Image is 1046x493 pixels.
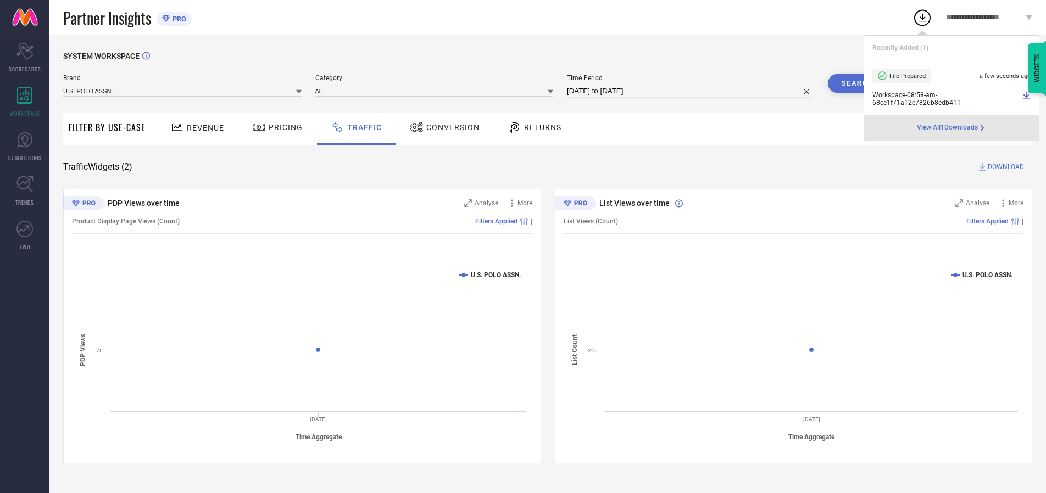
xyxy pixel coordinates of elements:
span: Recently Added ( 1 ) [872,44,928,52]
text: [DATE] [803,416,820,422]
a: View All1Downloads [917,124,987,132]
text: 7L [96,348,103,354]
span: Brand [63,74,302,82]
span: FWD [20,243,30,251]
span: TRENDS [15,198,34,206]
tspan: Time Aggregate [788,433,835,441]
span: SCORECARDS [9,65,41,73]
span: PDP Views over time [108,199,180,208]
button: Search [828,74,887,93]
span: Category [315,74,554,82]
span: Analyse [475,199,498,207]
span: More [518,199,532,207]
span: Revenue [187,124,224,132]
svg: Zoom [464,199,472,207]
div: Open download list [913,8,932,27]
span: | [1022,217,1023,225]
span: Returns [524,123,561,132]
text: 2Cr [588,348,597,354]
span: Filters Applied [966,217,1009,225]
div: Premium [555,196,596,212]
text: [DATE] [310,416,327,422]
span: View All 1 Downloads [917,124,978,132]
span: PRO [170,15,186,23]
span: Product Display Page Views (Count) [72,217,180,225]
span: SYSTEM WORKSPACE [63,52,140,60]
span: Filters Applied [475,217,518,225]
text: U.S. POLO ASSN. [471,271,521,279]
tspan: PDP Views [79,333,87,366]
span: SUGGESTIONS [8,154,42,162]
span: Partner Insights [63,7,151,29]
span: Workspace - 08:58-am - 68ce1f71a12e7826b8edb411 [872,91,1019,107]
span: a few seconds ago [980,72,1031,80]
span: Pricing [269,123,303,132]
div: Premium [63,196,104,212]
span: DOWNLOAD [988,161,1024,172]
span: List Views over time [599,199,670,208]
svg: Zoom [955,199,963,207]
a: Download [1022,91,1031,107]
span: Filter By Use-Case [69,121,146,134]
span: Analyse [966,199,989,207]
span: More [1009,199,1023,207]
span: | [531,217,532,225]
tspan: Time Aggregate [296,433,342,441]
span: File Prepared [889,72,926,80]
span: Traffic [347,123,382,132]
input: Select time period [567,85,814,98]
span: List Views (Count) [564,217,618,225]
span: WORKSPACE [10,109,40,117]
span: Time Period [567,74,814,82]
tspan: List Count [571,334,578,365]
span: Conversion [426,123,480,132]
div: Open download page [917,124,987,132]
text: U.S. POLO ASSN. [962,271,1012,279]
span: Traffic Widgets ( 2 ) [63,161,132,172]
